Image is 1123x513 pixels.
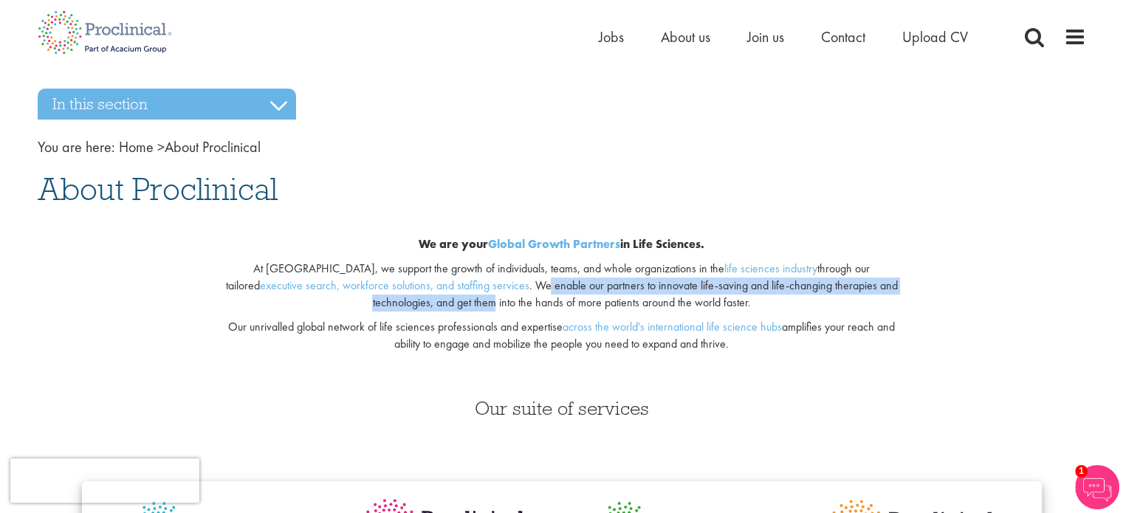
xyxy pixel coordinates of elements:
p: Our unrivalled global network of life sciences professionals and expertise amplifies your reach a... [216,319,907,353]
span: 1 [1075,465,1088,478]
a: across the world's international life science hubs [563,319,782,334]
a: Upload CV [902,27,968,47]
span: About Proclinical [119,137,261,156]
p: At [GEOGRAPHIC_DATA], we support the growth of individuals, teams, and whole organizations in the... [216,261,907,311]
b: We are your in Life Sciences. [419,236,704,252]
a: Join us [747,27,784,47]
a: Global Growth Partners [488,236,620,252]
a: executive search, workforce solutions, and staffing services [259,278,529,293]
a: life sciences industry [724,261,817,276]
span: You are here: [38,137,115,156]
span: > [157,137,165,156]
a: Jobs [599,27,624,47]
span: About Proclinical [38,169,278,209]
h3: Our suite of services [38,399,1086,418]
a: breadcrumb link to Home [119,137,154,156]
img: Chatbot [1075,465,1119,509]
a: Contact [821,27,865,47]
h3: In this section [38,89,296,120]
a: About us [661,27,710,47]
iframe: reCAPTCHA [10,458,199,503]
